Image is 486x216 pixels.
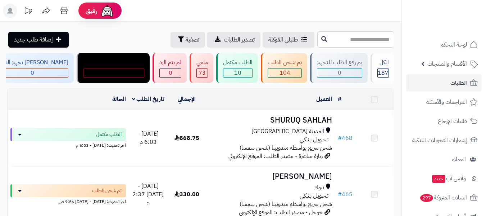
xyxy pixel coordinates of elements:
span: 297 [420,194,433,202]
span: وآتس آب [431,173,466,184]
span: # [338,134,342,142]
a: تم رفع الطلب للتجهيز 0 [309,53,369,83]
h3: SHURUQ SAHLAH [209,116,332,124]
span: 330.00 [174,190,199,199]
span: إشعارات التحويلات البنكية [412,135,467,145]
span: تبوك [314,184,324,192]
span: 10 [234,69,241,77]
a: تم شحن الطلب 104 [259,53,309,83]
span: طلباتي المُوكلة [268,35,298,44]
span: 868.75 [174,134,199,142]
a: الطلبات [406,74,482,92]
a: تصدير الطلبات [207,32,260,48]
a: تاريخ الطلب [132,95,165,103]
span: تـحـويـل بـنـكـي [300,192,328,200]
span: زيارة مباشرة - مصدر الطلب: الموقع الإلكتروني [228,152,323,160]
a: الكل187 [369,53,396,83]
a: العميل [316,95,332,103]
a: لم يتم الرد 0 [151,53,188,83]
a: # [338,95,341,103]
div: 0 [84,69,144,77]
div: ملغي [196,58,208,67]
span: شحن سريع بواسطة مندوبينا (شحن سمسا) [240,144,332,152]
span: الأقسام والمنتجات [427,59,467,69]
div: 0 [160,69,181,77]
span: 73 [199,69,206,77]
a: #465 [338,190,353,199]
a: تحديثات المنصة [19,4,37,20]
a: مندوب توصيل داخل الرياض 0 [75,53,151,83]
span: [DATE] - 6:03 م [138,129,159,146]
a: الإجمالي [178,95,196,103]
a: الحالة [112,95,126,103]
span: 0 [338,69,341,77]
span: لوحة التحكم [440,40,467,50]
button: تصفية [171,32,205,48]
div: تم شحن الطلب [268,58,302,67]
div: اخر تحديث: [DATE] - 6:03 م [10,141,126,149]
a: المراجعات والأسئلة [406,93,482,111]
a: إضافة طلب جديد [8,32,69,48]
a: طلبات الإرجاع [406,113,482,130]
div: الكل [377,58,389,67]
span: الطلبات [450,78,467,88]
div: تم رفع الطلب للتجهيز [317,58,362,67]
a: العملاء [406,151,482,168]
div: 10 [223,69,252,77]
span: العملاء [452,154,466,164]
span: 104 [280,69,290,77]
span: رفيق [86,6,97,15]
a: وآتس آبجديد [406,170,482,187]
span: جديد [432,175,445,183]
span: # [338,190,342,199]
div: 73 [197,69,208,77]
span: 0 [112,69,116,77]
a: إشعارات التحويلات البنكية [406,132,482,149]
span: 0 [169,69,172,77]
div: مندوب توصيل داخل الرياض [83,58,144,67]
div: 0 [317,69,362,77]
a: الطلب مكتمل 10 [215,53,259,83]
span: المراجعات والأسئلة [426,97,467,107]
span: المدينة [GEOGRAPHIC_DATA] [251,127,324,136]
div: 104 [268,69,301,77]
a: طلباتي المُوكلة [263,32,314,48]
img: ai-face.png [100,4,114,18]
div: لم يتم الرد [159,58,181,67]
span: الطلب مكتمل [96,131,122,138]
h3: [PERSON_NAME] [209,172,332,181]
span: السلات المتروكة [419,193,467,203]
span: شحن سريع بواسطة مندوبينا (شحن سمسا) [240,200,332,208]
span: تصفية [186,35,199,44]
span: تصدير الطلبات [224,35,255,44]
a: السلات المتروكة297 [406,189,482,206]
a: لوحة التحكم [406,36,482,53]
span: تم شحن الطلب [92,187,122,194]
div: الطلب مكتمل [223,58,253,67]
span: إضافة طلب جديد [14,35,53,44]
span: 187 [378,69,389,77]
span: تـحـويـل بـنـكـي [300,136,328,144]
span: طلبات الإرجاع [438,116,467,126]
a: ملغي 73 [188,53,215,83]
span: [DATE] - [DATE] 2:37 م [132,182,164,207]
div: اخر تحديث: [DATE] - [DATE] 9:56 ص [10,197,126,205]
img: logo-2.png [437,20,479,35]
a: #468 [338,134,353,142]
span: 0 [31,69,34,77]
